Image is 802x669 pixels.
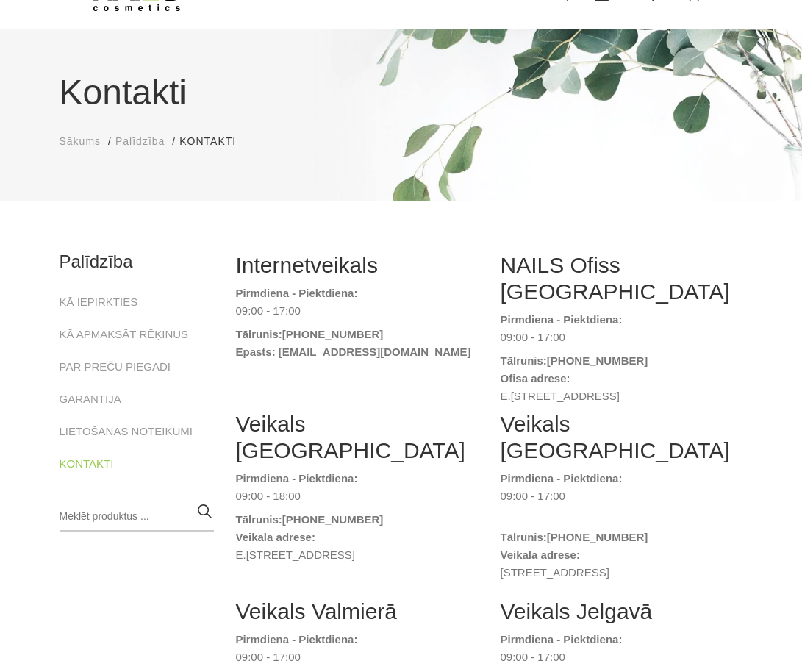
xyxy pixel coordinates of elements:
span: Palīdzība [115,135,165,147]
a: [PHONE_NUMBER] [547,352,648,370]
strong: : [279,328,282,340]
dd: 09:00 - 17:00 [501,329,743,346]
h2: NAILS Ofiss [GEOGRAPHIC_DATA] [501,252,743,305]
h2: Internetveikals [236,252,479,279]
strong: Pirmdiena - Piektdiena: [501,633,623,645]
a: Sākums [60,134,101,149]
h2: Palīdzība [60,252,214,271]
dd: E.[STREET_ADDRESS] [501,387,743,405]
a: GARANTIJA [60,390,121,408]
dd: [STREET_ADDRESS] [501,564,743,582]
h2: Veikals Valmierā [236,598,479,625]
dd: 09:00 - 17:00 [236,648,479,666]
a: [PHONE_NUMBER] [282,326,384,343]
strong: Tālrunis: [236,513,282,526]
strong: Pirmdiena - Piektdiena: [236,633,358,645]
strong: Tālrunis: [501,354,547,367]
strong: Pirmdiena - Piektdiena: [501,313,623,326]
dd: 09:00 - 17:00 [501,487,743,523]
strong: Veikala adrese: [236,531,315,543]
span: Sākums [60,135,101,147]
a: KĀ APMAKSĀT RĒĶINUS [60,326,189,343]
a: [PHONE_NUMBER] [547,529,648,546]
dd: E.[STREET_ADDRESS] [236,546,479,564]
a: PAR PREČU PIEGĀDI [60,358,171,376]
strong: Veikala adrese: [501,548,580,561]
strong: Tālrunis: [501,531,547,543]
dd: 09:00 - 17:00 [501,648,743,666]
a: [PHONE_NUMBER] [282,511,384,529]
dd: 09:00 - 17:00 [236,302,479,320]
a: Palīdzība [115,134,165,149]
strong: Epasts: [EMAIL_ADDRESS][DOMAIN_NAME] [236,346,471,358]
strong: Tālrunis [236,328,279,340]
a: KONTAKTI [60,455,114,473]
h2: Veikals Jelgavā [501,598,743,625]
h1: Kontakti [60,66,743,119]
strong: Pirmdiena - Piektdiena: [236,472,358,484]
strong: Ofisa adrese: [501,372,570,384]
input: Meklēt produktus ... [60,502,214,532]
h2: Veikals [GEOGRAPHIC_DATA] [501,411,743,464]
strong: Pirmdiena - Piektdiena: [501,472,623,484]
dd: 09:00 - 18:00 [236,487,479,505]
a: KĀ IEPIRKTIES [60,293,138,311]
a: LIETOŠANAS NOTEIKUMI [60,423,193,440]
h2: Veikals [GEOGRAPHIC_DATA] [236,411,479,464]
li: Kontakti [179,134,251,149]
strong: Pirmdiena - Piektdiena: [236,287,358,299]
